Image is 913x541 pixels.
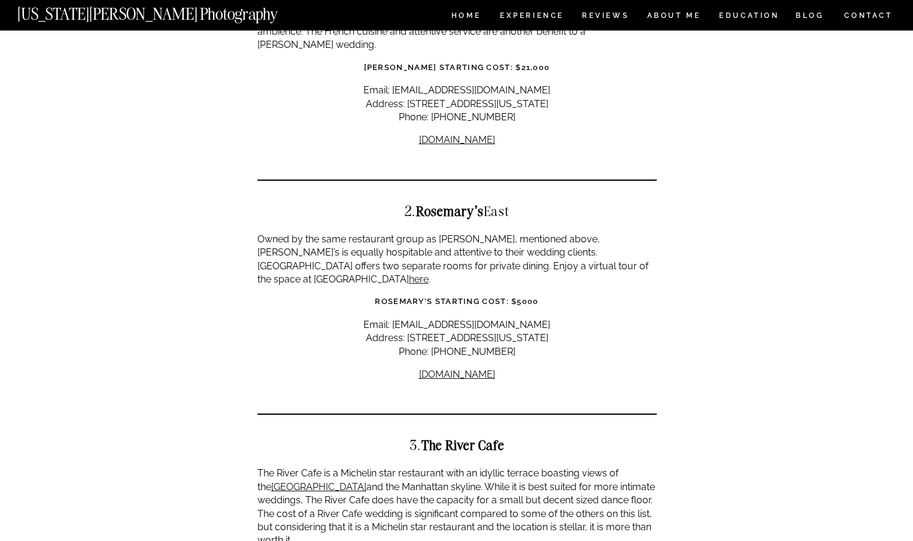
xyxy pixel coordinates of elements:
a: HOME [449,12,483,22]
p: Email: [EMAIL_ADDRESS][DOMAIN_NAME] Address: [STREET_ADDRESS][US_STATE] Phone: [PHONE_NUMBER] [257,318,657,358]
a: EDUCATION [718,12,781,22]
strong: [PERSON_NAME] Starting Cost: $21,000 [364,63,550,72]
h2: 3. [257,437,657,452]
h2: 2. East [257,203,657,218]
a: [US_STATE][PERSON_NAME] Photography [17,6,318,16]
a: here [409,273,429,285]
a: [DOMAIN_NAME] [419,369,495,380]
p: Owned by the same restaurant group as [PERSON_NAME], mentioned above, [PERSON_NAME]’s is equally ... [257,233,657,287]
a: CONTACT [844,9,893,22]
strong: Rosemary’s Starting Cost: $5000 [375,297,538,306]
a: [DOMAIN_NAME] [419,134,495,145]
strong: The River Cafe [421,436,505,454]
a: REVIEWS [582,12,627,22]
a: BLOG [796,12,824,22]
p: Email: [EMAIL_ADDRESS][DOMAIN_NAME] Address: [STREET_ADDRESS][US_STATE] Phone: [PHONE_NUMBER] [257,84,657,124]
a: ABOUT ME [647,12,701,22]
strong: Rosemary’s [416,202,484,220]
a: Experience [500,12,563,22]
a: [GEOGRAPHIC_DATA] [271,481,366,493]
